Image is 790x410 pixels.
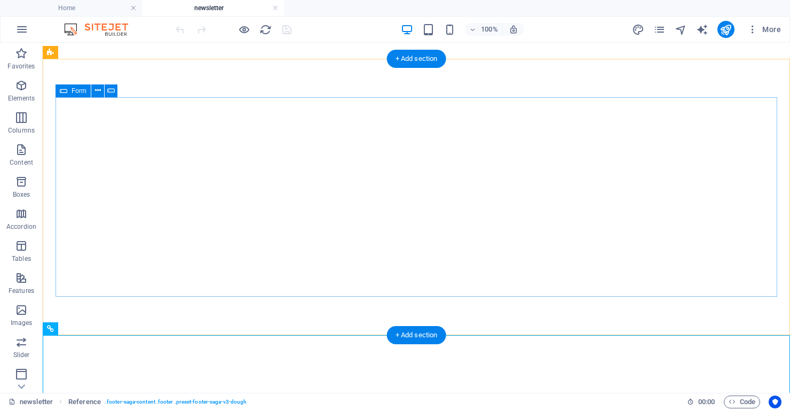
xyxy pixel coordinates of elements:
span: Code [729,396,755,408]
button: navigator [675,23,688,36]
i: Publish [720,24,732,36]
h6: 100% [481,23,498,36]
span: 00 00 [698,396,715,408]
span: : [706,398,707,406]
button: design [632,23,645,36]
i: AI Writer [696,24,708,36]
span: More [747,24,781,35]
p: Slider [13,351,30,359]
div: + Add section [387,50,446,68]
a: Click to cancel selection. Double-click to open Pages [9,396,53,408]
button: Usercentrics [769,396,781,408]
img: Editor Logo [61,23,141,36]
p: Columns [8,126,35,135]
button: More [743,21,785,38]
i: On resize automatically adjust zoom level to fit chosen device. [509,25,518,34]
button: 100% [465,23,503,36]
p: Content [10,158,33,167]
button: text_generator [696,23,709,36]
p: Images [11,319,33,327]
p: Elements [8,94,35,103]
button: Code [724,396,760,408]
p: Boxes [13,190,30,199]
div: + Add section [387,326,446,344]
span: . footer-saga-content .footer .preset-footer-saga-v3-dough [105,396,247,408]
button: reload [259,23,272,36]
nav: breadcrumb [68,396,247,408]
h4: newsletter [142,2,284,14]
h6: Session time [687,396,715,408]
span: Form [72,88,86,94]
i: Reload page [259,24,272,36]
button: publish [717,21,734,38]
i: Pages (Ctrl+Alt+S) [653,24,666,36]
p: Accordion [6,222,36,231]
p: Favorites [7,62,35,71]
p: Tables [12,254,31,263]
span: Click to select. Double-click to edit [68,396,101,408]
button: pages [653,23,666,36]
p: Features [9,287,34,295]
